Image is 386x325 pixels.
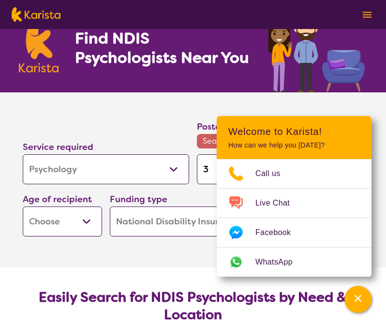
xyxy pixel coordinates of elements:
[19,20,59,73] img: Karista logo
[197,121,281,133] label: Postcode or Suburb
[23,193,92,205] label: Age of recipient
[265,8,367,92] img: psychology
[228,126,360,137] h2: Welcome to Karista!
[363,12,371,18] img: menu
[23,141,93,153] label: Service required
[255,196,301,210] span: Live Chat
[197,154,363,184] input: Type
[217,116,371,277] div: Channel Menu
[110,193,167,205] label: Funding type
[255,225,302,240] span: Facebook
[12,7,60,22] img: Karista logo
[75,29,254,67] h1: Find NDIS Psychologists Near You
[30,289,356,324] h2: Easily Search for NDIS Psychologists by Need & Location
[255,166,292,181] span: Call us
[217,248,371,277] a: Web link opens in a new tab.
[228,141,360,149] p: How can we help you [DATE]?
[197,134,363,148] span: Search & select a postcode to proceed
[255,255,304,269] span: WhatsApp
[344,286,371,313] button: Channel Menu
[217,159,371,277] ul: Choose channel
